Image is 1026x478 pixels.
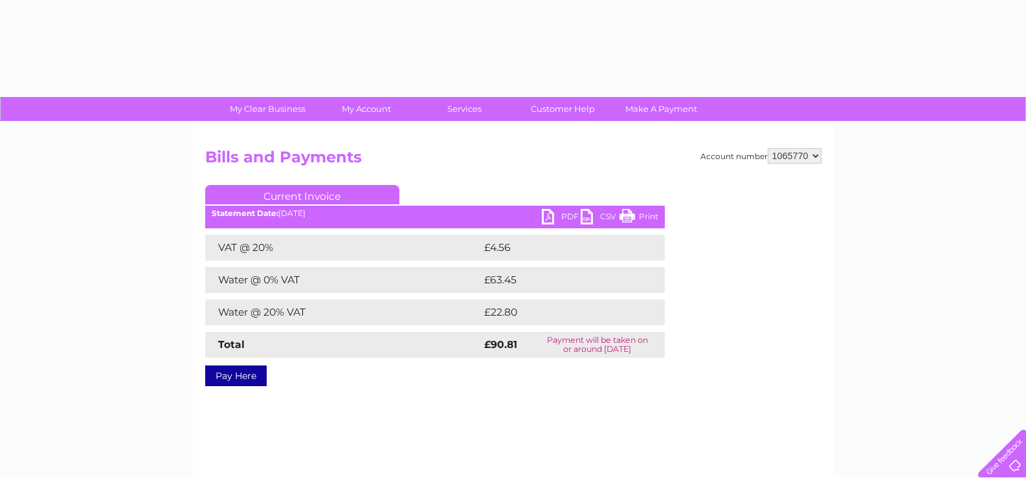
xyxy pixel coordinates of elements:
a: Pay Here [205,365,267,386]
h2: Bills and Payments [205,148,821,173]
div: [DATE] [205,209,665,218]
b: Statement Date: [212,208,278,218]
a: Print [619,209,658,228]
td: Water @ 20% VAT [205,299,481,325]
td: Payment will be taken on or around [DATE] [530,332,665,358]
a: Current Invoice [205,185,399,204]
a: Services [411,97,518,121]
a: PDF [542,209,581,228]
a: Customer Help [509,97,616,121]
strong: £90.81 [484,338,517,351]
a: My Clear Business [214,97,321,121]
td: £63.45 [481,267,638,293]
td: Water @ 0% VAT [205,267,481,293]
div: Account number [700,148,821,164]
a: Make A Payment [608,97,715,121]
td: £4.56 [481,235,634,261]
td: £22.80 [481,299,639,325]
strong: Total [218,338,245,351]
a: CSV [581,209,619,228]
td: VAT @ 20% [205,235,481,261]
a: My Account [313,97,419,121]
